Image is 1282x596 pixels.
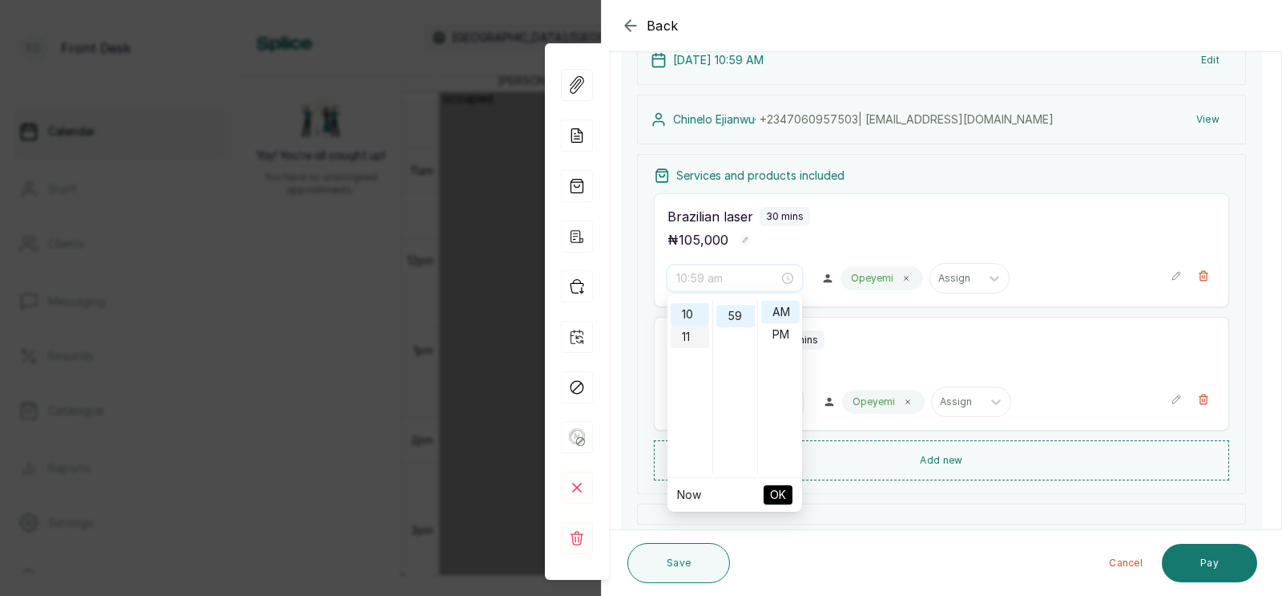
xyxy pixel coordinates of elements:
[1188,46,1232,75] button: Edit
[676,168,845,184] p: Services and products included
[667,230,728,249] p: ₦
[766,210,804,223] p: 30 mins
[673,52,764,68] p: [DATE] 10:59 AM
[764,485,792,505] button: OK
[770,480,786,510] span: OK
[671,303,709,326] div: 10
[1183,105,1232,134] button: View
[761,301,800,323] div: AM
[621,16,679,35] button: Back
[676,270,779,287] input: Select time
[679,232,728,248] span: 105,000
[667,207,753,226] p: Brazilian laser
[761,323,800,346] div: PM
[673,111,1054,128] p: Chinelo Ejianwu ·
[647,16,679,35] span: Back
[677,488,701,501] a: Now
[1096,544,1155,582] button: Cancel
[654,440,1229,480] button: Add new
[853,395,895,408] p: Opeyemi
[671,326,709,348] div: 11
[760,112,1054,126] span: +234 7060957503 | [EMAIL_ADDRESS][DOMAIN_NAME]
[716,305,755,327] div: 59
[1162,544,1257,582] button: Pay
[851,272,893,285] p: Opeyemi
[627,543,730,583] button: Save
